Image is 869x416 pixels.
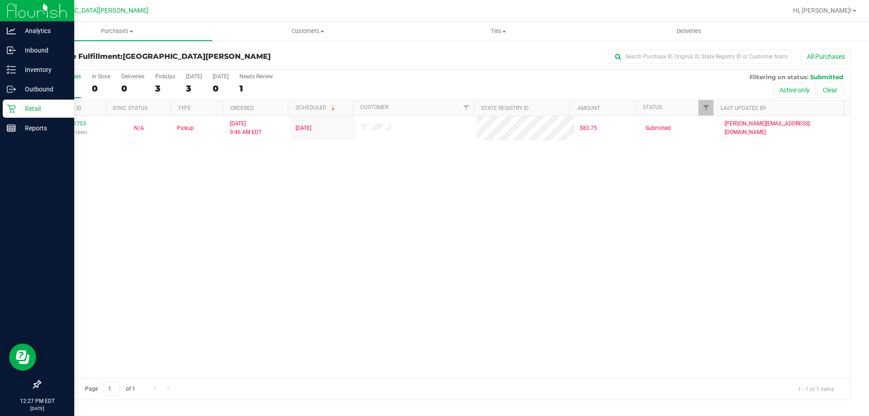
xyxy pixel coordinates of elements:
span: Hi, [PERSON_NAME]! [793,7,852,14]
p: Inventory [16,64,70,75]
p: Outbound [16,84,70,95]
div: 0 [121,83,144,94]
span: Submitted [645,124,671,133]
a: Sync Status [113,105,148,111]
a: Scheduled [296,105,337,111]
span: Deliveries [664,27,714,35]
p: Inbound [16,45,70,56]
div: In Store [92,73,110,80]
a: Ordered [230,105,254,111]
span: Not Applicable [134,125,144,131]
span: 1 - 1 of 1 items [791,382,841,396]
div: 3 [155,83,175,94]
a: Type [178,105,191,111]
h3: Purchase Fulfillment: [40,53,310,61]
inline-svg: Inbound [7,46,16,55]
inline-svg: Retail [7,104,16,113]
div: Needs Review [239,73,273,80]
span: Submitted [810,73,843,81]
button: Clear [817,82,843,98]
input: 1 [104,382,120,396]
span: Customers [213,27,402,35]
p: Analytics [16,25,70,36]
inline-svg: Reports [7,124,16,133]
a: Amount [578,105,600,111]
p: 12:27 PM EDT [4,397,70,405]
a: Customer [360,104,388,110]
p: Retail [16,103,70,114]
inline-svg: Inventory [7,65,16,74]
inline-svg: Analytics [7,26,16,35]
span: Pickup [177,124,194,133]
a: Purchases [22,22,212,41]
a: Last Updated By [721,105,766,111]
div: 1 [239,83,273,94]
span: [GEOGRAPHIC_DATA][PERSON_NAME] [123,52,271,61]
div: 0 [92,83,110,94]
a: Status [643,104,662,110]
span: [DATE] 9:46 AM EDT [230,120,262,137]
span: Page of 1 [77,382,143,396]
span: [PERSON_NAME][EMAIL_ADDRESS][DOMAIN_NAME] [725,120,845,137]
a: State Registry ID [481,105,529,111]
button: N/A [134,124,144,133]
div: PickUps [155,73,175,80]
iframe: Resource center [9,344,36,371]
button: Active only [774,82,816,98]
span: Purchases [22,27,212,35]
span: Filtering on status: [750,73,808,81]
span: [DATE] [296,124,311,133]
span: $83.75 [580,124,597,133]
div: 3 [186,83,202,94]
a: Tills [403,22,593,41]
a: Customers [212,22,403,41]
p: Reports [16,123,70,134]
span: Tills [403,27,593,35]
button: All Purchases [801,49,851,64]
inline-svg: Outbound [7,85,16,94]
a: Filter [458,100,473,115]
p: [DATE] [4,405,70,412]
span: [GEOGRAPHIC_DATA][PERSON_NAME] [37,7,148,14]
a: 11841703 [61,120,86,127]
div: 0 [213,83,229,94]
div: [DATE] [186,73,202,80]
div: [DATE] [213,73,229,80]
a: Filter [698,100,713,115]
input: Search Purchase ID, Original ID, State Registry ID or Customer Name... [611,50,792,63]
a: Deliveries [594,22,784,41]
div: Deliveries [121,73,144,80]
